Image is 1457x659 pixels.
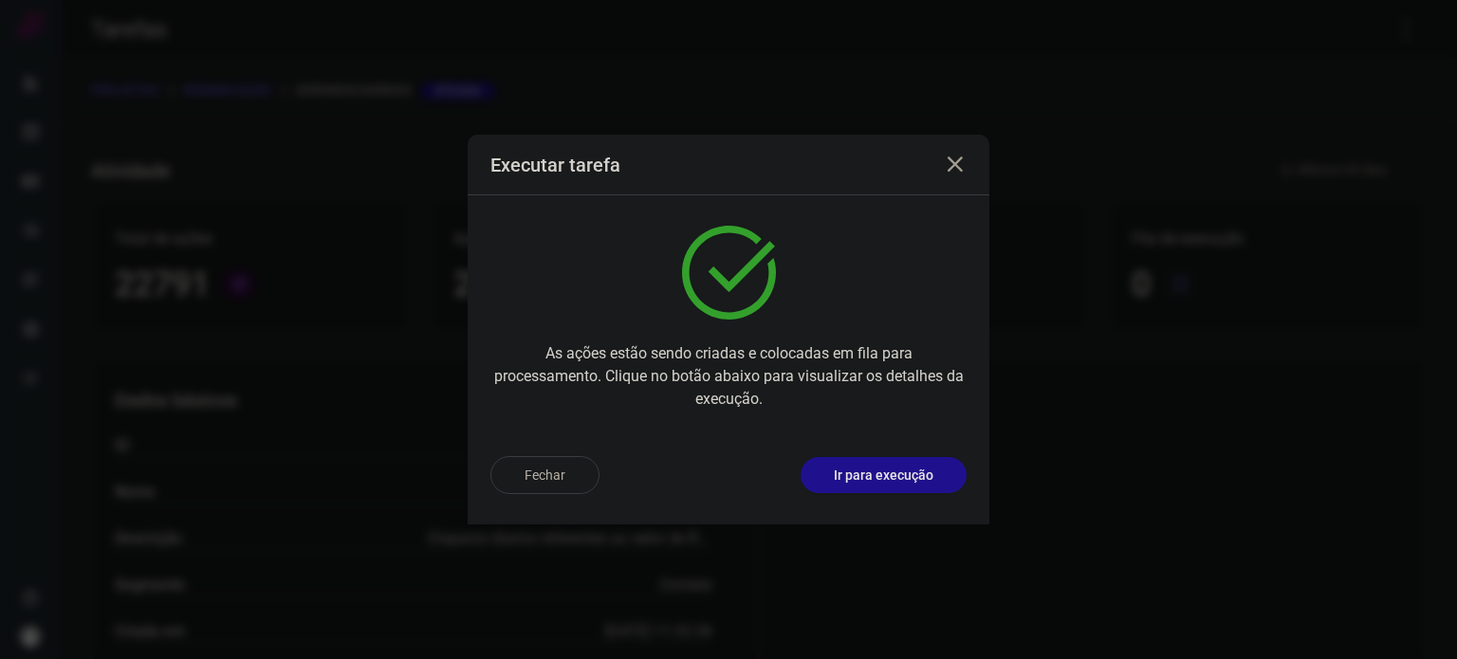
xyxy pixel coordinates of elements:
[490,456,599,494] button: Fechar
[490,342,967,411] p: As ações estão sendo criadas e colocadas em fila para processamento. Clique no botão abaixo para ...
[490,154,620,176] h3: Executar tarefa
[834,466,933,485] p: Ir para execução
[801,457,967,493] button: Ir para execução
[682,226,776,320] img: verified.svg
